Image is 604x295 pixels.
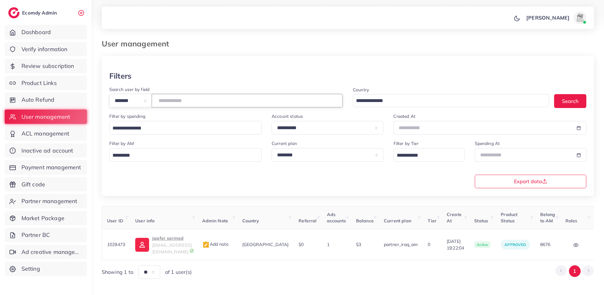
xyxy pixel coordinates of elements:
[8,7,20,18] img: logo
[428,218,437,224] span: Tier
[242,218,259,224] span: Country
[21,45,68,53] span: Verify information
[514,179,547,184] span: Export data
[447,212,462,224] span: Create At
[21,62,74,70] span: Review subscription
[21,248,82,256] span: Ad creative management
[475,140,500,147] label: Spending At
[22,10,58,16] h2: Ecomdy Admin
[394,140,419,147] label: Filter by Tier
[109,140,134,147] label: Filter by AM
[202,241,210,249] img: admin_note.cdd0b510.svg
[565,218,577,224] span: Roles
[21,163,81,172] span: Payment management
[327,212,346,224] span: Ads accounts
[109,113,145,119] label: Filter by spending
[21,197,77,205] span: Partner management
[8,7,58,18] a: logoEcomdy Admin
[5,194,87,208] a: Partner management
[384,242,418,247] span: partner_iraq_am
[135,218,154,224] span: User info
[272,140,297,147] label: Current plan
[5,126,87,141] a: ACL management
[21,147,73,155] span: Inactive ad account
[393,113,415,119] label: Created At
[5,93,87,107] a: Auto Refund
[395,151,456,160] input: Search for option
[299,242,304,247] span: $0
[202,241,229,247] span: Add note
[474,241,491,248] span: active
[21,129,69,138] span: ACL management
[474,218,488,224] span: Status
[102,39,174,48] h3: User management
[109,86,149,93] label: Search user by field
[5,211,87,226] a: Market Package
[110,123,253,133] input: Search for option
[428,242,430,247] span: 0
[21,28,51,36] span: Dashboard
[353,87,369,93] label: Country
[152,242,192,254] span: [EMAIL_ADDRESS][DOMAIN_NAME]
[554,94,586,108] button: Search
[21,180,45,189] span: Gift code
[21,265,40,273] span: Setting
[272,113,303,119] label: Account status
[109,148,262,162] div: Search for option
[107,242,125,247] span: 1029473
[526,14,570,21] p: [PERSON_NAME]
[523,11,589,24] a: [PERSON_NAME]avatar
[21,231,50,239] span: Partner BC
[501,212,517,224] span: Product Status
[152,234,192,242] p: jaafer sarmed
[107,218,123,224] span: User ID
[5,245,87,259] a: Ad creative management
[475,175,587,188] button: Export data
[327,242,329,247] span: 1
[110,151,253,160] input: Search for option
[574,11,586,24] img: avatar
[5,262,87,276] a: Setting
[109,121,262,135] div: Search for option
[540,212,555,224] span: Belong to AM
[447,238,464,251] span: [DATE] 19:22:04
[5,59,87,73] a: Review subscription
[356,242,361,247] span: $3
[5,76,87,90] a: Product Links
[353,94,549,107] div: Search for option
[394,148,465,162] div: Search for option
[5,228,87,242] a: Partner BC
[5,110,87,124] a: User management
[165,268,192,276] span: of 1 user(s)
[21,214,64,222] span: Market Package
[190,249,194,253] img: 9CAL8B2pu8EFxCJHYAAAAldEVYdGRhdGU6Y3JlYXRlADIwMjItMTItMDlUMDQ6NTg6MzkrMDA6MDBXSlgLAAAAJXRFWHRkYXR...
[540,242,551,247] span: 8676
[5,143,87,158] a: Inactive ad account
[504,242,526,247] span: approved
[5,177,87,192] a: Gift code
[242,242,289,247] span: [GEOGRAPHIC_DATA]
[202,218,228,224] span: Admin Note
[384,218,411,224] span: Current plan
[569,265,581,277] button: Go to page 1
[21,96,55,104] span: Auto Refund
[299,218,317,224] span: Referral
[5,42,87,57] a: Verify information
[135,234,192,255] a: jaafer sarmed[EMAIL_ADDRESS][DOMAIN_NAME]
[135,238,149,252] img: ic-user-info.36bf1079.svg
[5,25,87,39] a: Dashboard
[5,160,87,175] a: Payment management
[555,265,594,277] ul: Pagination
[109,71,131,81] h3: Filters
[21,79,57,87] span: Product Links
[356,218,374,224] span: Balance
[102,268,133,276] span: Showing 1 to
[21,113,70,121] span: User management
[354,96,541,106] input: Search for option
